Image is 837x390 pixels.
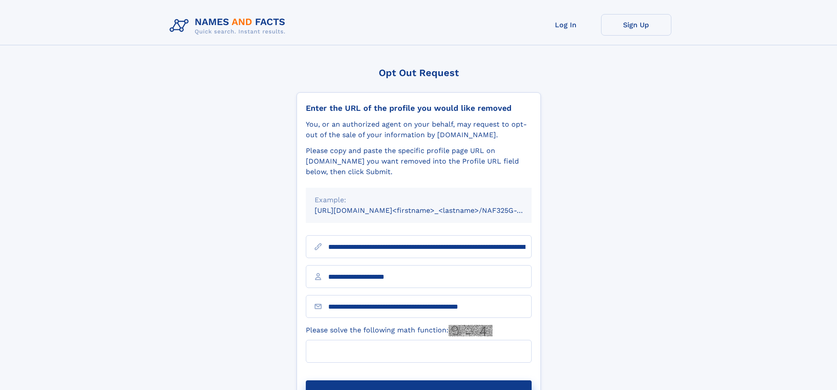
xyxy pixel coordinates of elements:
[306,146,532,177] div: Please copy and paste the specific profile page URL on [DOMAIN_NAME] you want removed into the Pr...
[306,103,532,113] div: Enter the URL of the profile you would like removed
[297,67,541,78] div: Opt Out Request
[531,14,601,36] a: Log In
[306,325,493,336] label: Please solve the following math function:
[315,206,548,215] small: [URL][DOMAIN_NAME]<firstname>_<lastname>/NAF325G-xxxxxxxx
[166,14,293,38] img: Logo Names and Facts
[306,119,532,140] div: You, or an authorized agent on your behalf, may request to opt-out of the sale of your informatio...
[315,195,523,205] div: Example:
[601,14,671,36] a: Sign Up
